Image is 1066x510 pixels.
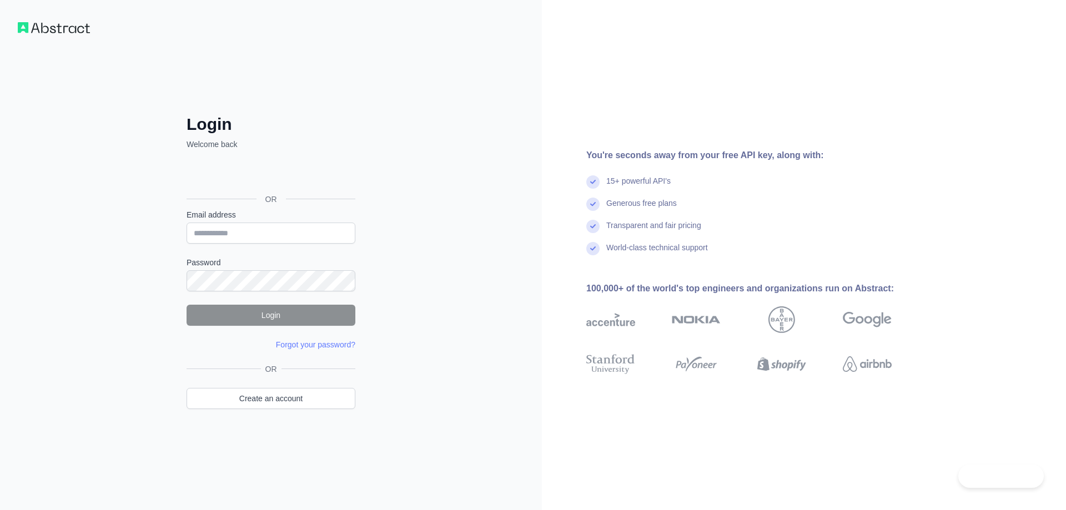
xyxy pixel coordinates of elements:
[586,352,635,376] img: stanford university
[958,464,1044,488] iframe: Toggle Customer Support
[187,162,353,186] div: Sign in with Google. Opens in new tab
[843,352,892,376] img: airbnb
[187,388,355,409] a: Create an account
[181,162,359,186] iframe: Sign in with Google Button
[187,139,355,150] p: Welcome back
[18,22,90,33] img: Workflow
[606,175,671,198] div: 15+ powerful API's
[586,175,600,189] img: check mark
[606,198,677,220] div: Generous free plans
[843,306,892,333] img: google
[586,282,927,295] div: 100,000+ of the world's top engineers and organizations run on Abstract:
[261,363,281,375] span: OR
[672,306,721,333] img: nokia
[586,220,600,233] img: check mark
[187,114,355,134] h2: Login
[606,242,708,264] div: World-class technical support
[586,198,600,211] img: check mark
[257,194,286,205] span: OR
[757,352,806,376] img: shopify
[276,340,355,349] a: Forgot your password?
[187,257,355,268] label: Password
[586,149,927,162] div: You're seconds away from your free API key, along with:
[187,305,355,326] button: Login
[187,209,355,220] label: Email address
[586,306,635,333] img: accenture
[586,242,600,255] img: check mark
[768,306,795,333] img: bayer
[606,220,701,242] div: Transparent and fair pricing
[672,352,721,376] img: payoneer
